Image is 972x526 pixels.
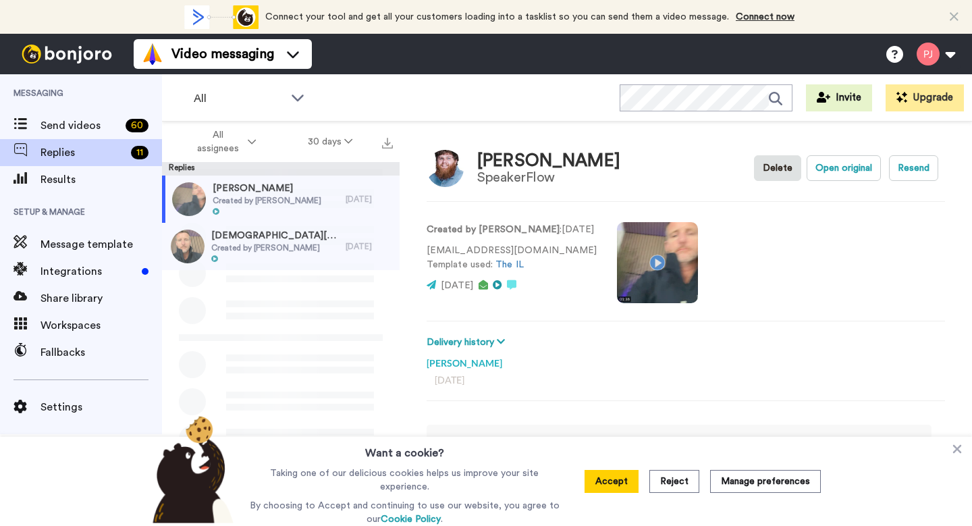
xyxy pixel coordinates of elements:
img: 63138152-0e83-4ae0-a9b1-88651a4b6592-thumb.jpg [171,230,205,263]
img: bear-with-cookie.png [140,415,240,523]
img: vm-color.svg [142,43,163,65]
h3: Want a cookie? [365,437,444,461]
span: Integrations [40,263,136,280]
button: Manage preferences [710,470,821,493]
span: Connect your tool and get all your customers loading into a tasklist so you can send them a video... [265,12,729,22]
div: [PERSON_NAME] [427,350,945,370]
span: Replies [40,144,126,161]
span: All assignees [190,128,245,155]
a: Connect now [736,12,794,22]
button: Export all results that match these filters now. [378,132,397,152]
div: SpeakerFlow [477,170,620,185]
div: 11 [131,146,148,159]
strong: Created by [PERSON_NAME] [427,225,560,234]
img: ffcc1250-cbf2-4b75-b998-b8e9f61843bc-thumb.jpg [172,182,206,216]
img: Image of Austin Grammon [427,150,464,187]
span: Message template [40,236,162,253]
span: Fallbacks [40,344,162,361]
button: All assignees [165,123,282,161]
span: [DEMOGRAPHIC_DATA][PERSON_NAME] [211,229,339,242]
span: All [194,90,284,107]
button: Delete [754,155,801,181]
span: Workspaces [40,317,162,334]
button: Invite [806,84,872,111]
a: [DEMOGRAPHIC_DATA][PERSON_NAME]Created by [PERSON_NAME][DATE] [162,223,400,270]
div: 60 [126,119,148,132]
span: Created by [PERSON_NAME] [211,242,339,253]
div: [PERSON_NAME] [477,151,620,171]
span: [PERSON_NAME] [213,182,321,195]
img: bj-logo-header-white.svg [16,45,117,63]
span: Share library [40,290,162,307]
button: Resend [889,155,938,181]
a: Cookie Policy [381,515,441,524]
div: [DATE] [435,373,937,387]
span: Video messaging [171,45,274,63]
button: Reject [649,470,699,493]
button: Upgrade [886,84,964,111]
p: Taking one of our delicious cookies helps us improve your site experience. [246,467,563,494]
div: [DATE] [346,241,393,252]
span: [DATE] [441,281,473,290]
div: Replies [162,162,400,176]
div: animation [184,5,259,29]
span: Settings [40,399,162,415]
a: [PERSON_NAME]Created by [PERSON_NAME][DATE] [162,176,400,223]
div: [PERSON_NAME] [437,436,921,449]
button: Delivery history [427,335,509,350]
a: The IL [495,260,523,269]
span: Created by [PERSON_NAME] [213,195,321,206]
span: Send videos [40,117,120,134]
p: : [DATE] [427,223,597,237]
button: Open original [807,155,881,181]
button: 30 days [282,130,379,154]
button: Accept [585,470,639,493]
img: export.svg [382,138,393,149]
div: [DATE] [346,194,393,205]
p: By choosing to Accept and continuing to use our website, you agree to our . [246,499,563,526]
p: [EMAIL_ADDRESS][DOMAIN_NAME] Template used: [427,244,597,272]
span: Results [40,172,162,188]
